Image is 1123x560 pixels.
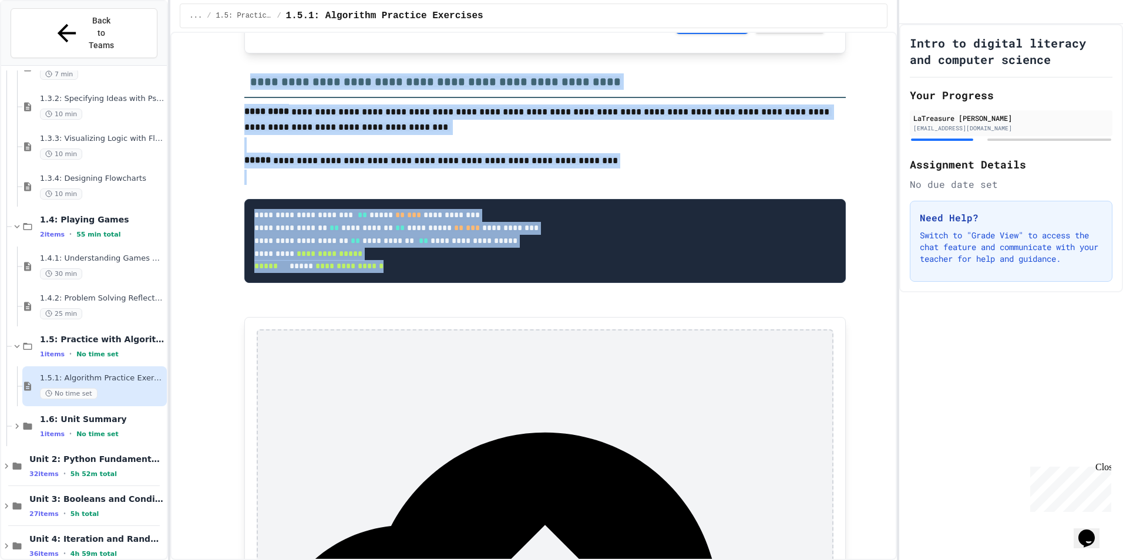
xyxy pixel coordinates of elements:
[63,469,66,478] span: •
[40,69,78,80] span: 7 min
[40,231,65,238] span: 2 items
[40,308,82,319] span: 25 min
[910,156,1112,173] h2: Assignment Details
[40,94,164,104] span: 1.3.2: Specifying Ideas with Pseudocode
[88,15,115,52] span: Back to Teams
[920,211,1102,225] h3: Need Help?
[40,134,164,144] span: 1.3.3: Visualizing Logic with Flowcharts
[40,334,164,345] span: 1.5: Practice with Algorithms
[76,350,119,358] span: No time set
[910,87,1112,103] h2: Your Progress
[69,429,72,438] span: •
[40,414,164,424] span: 1.6: Unit Summary
[1074,513,1111,548] iframe: chat widget
[40,430,65,438] span: 1 items
[63,509,66,518] span: •
[40,149,82,160] span: 10 min
[40,294,164,303] span: 1.4.2: Problem Solving Reflection
[920,230,1102,265] p: Switch to "Grade View" to access the chat feature and communicate with your teacher for help and ...
[76,231,120,238] span: 55 min total
[69,349,72,359] span: •
[216,11,272,21] span: 1.5: Practice with Algorithms
[913,124,1109,133] div: [EMAIL_ADDRESS][DOMAIN_NAME]
[29,494,164,504] span: Unit 3: Booleans and Conditionals
[40,254,164,264] span: 1.4.1: Understanding Games with Flowcharts
[910,35,1112,68] h1: Intro to digital literacy and computer science
[277,11,281,21] span: /
[63,549,66,558] span: •
[40,174,164,184] span: 1.3.4: Designing Flowcharts
[69,230,72,239] span: •
[76,430,119,438] span: No time set
[29,470,59,478] span: 32 items
[70,550,117,558] span: 4h 59m total
[910,177,1112,191] div: No due date set
[11,8,157,58] button: Back to Teams
[40,388,97,399] span: No time set
[913,113,1109,123] div: LaTreasure [PERSON_NAME]
[40,188,82,200] span: 10 min
[40,109,82,120] span: 10 min
[1026,462,1111,512] iframe: chat widget
[5,5,81,75] div: Chat with us now!Close
[70,510,99,518] span: 5h total
[40,373,164,383] span: 1.5.1: Algorithm Practice Exercises
[29,510,59,518] span: 27 items
[40,350,65,358] span: 1 items
[40,214,164,225] span: 1.4: Playing Games
[286,9,483,23] span: 1.5.1: Algorithm Practice Exercises
[207,11,211,21] span: /
[29,454,164,464] span: Unit 2: Python Fundamentals
[40,268,82,279] span: 30 min
[29,550,59,558] span: 36 items
[190,11,203,21] span: ...
[29,534,164,544] span: Unit 4: Iteration and Random Numbers
[70,470,117,478] span: 5h 52m total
